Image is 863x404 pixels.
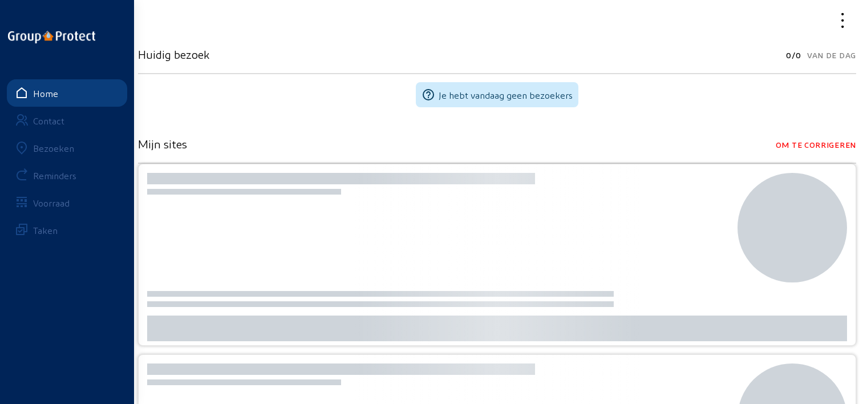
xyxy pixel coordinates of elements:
a: Bezoeken [7,134,127,161]
span: Van de dag [807,47,856,63]
h3: Huidig bezoek [138,47,209,61]
div: Bezoeken [33,143,74,153]
a: Contact [7,107,127,134]
span: 0/0 [786,47,801,63]
a: Home [7,79,127,107]
a: Taken [7,216,127,244]
img: logo-oneline.png [8,31,95,43]
span: Je hebt vandaag geen bezoekers [439,90,573,100]
h3: Mijn sites [138,137,187,151]
a: Voorraad [7,189,127,216]
mat-icon: help_outline [422,88,435,102]
span: Om te corrigeren [776,137,856,153]
div: Voorraad [33,197,70,208]
div: Home [33,88,58,99]
div: Contact [33,115,64,126]
div: Reminders [33,170,76,181]
div: Taken [33,225,58,236]
a: Reminders [7,161,127,189]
